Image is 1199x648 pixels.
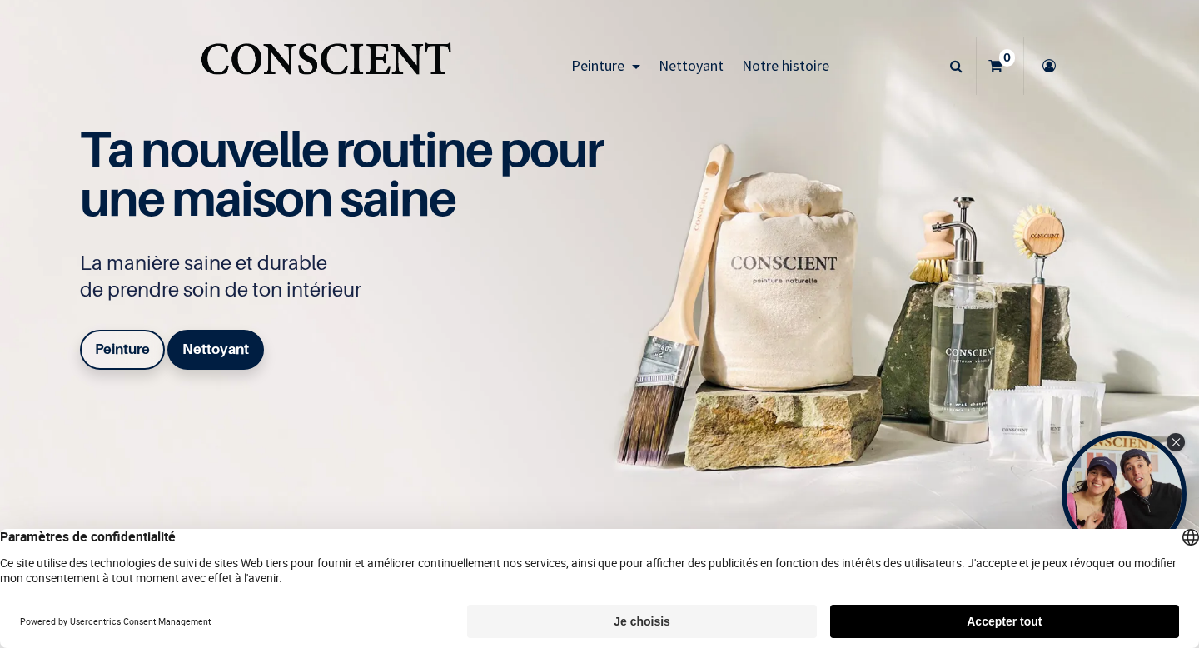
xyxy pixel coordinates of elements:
a: Nettoyant [167,330,264,370]
a: 0 [977,37,1023,95]
sup: 0 [999,49,1015,66]
span: Notre histoire [742,56,829,75]
p: La manière saine et durable de prendre soin de ton intérieur [80,250,621,303]
a: Logo of Conscient [197,33,455,99]
img: Conscient [197,33,455,99]
b: Nettoyant [182,341,249,357]
b: Peinture [95,341,150,357]
div: Close Tolstoy widget [1167,433,1185,451]
div: Tolstoy bubble widget [1062,431,1187,556]
div: Open Tolstoy widget [1062,431,1187,556]
span: Peinture [571,56,624,75]
a: Peinture [562,37,649,95]
a: Peinture [80,330,165,370]
span: Nettoyant [659,56,724,75]
div: Open Tolstoy [1062,431,1187,556]
span: Ta nouvelle routine pour une maison saine [80,119,603,227]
